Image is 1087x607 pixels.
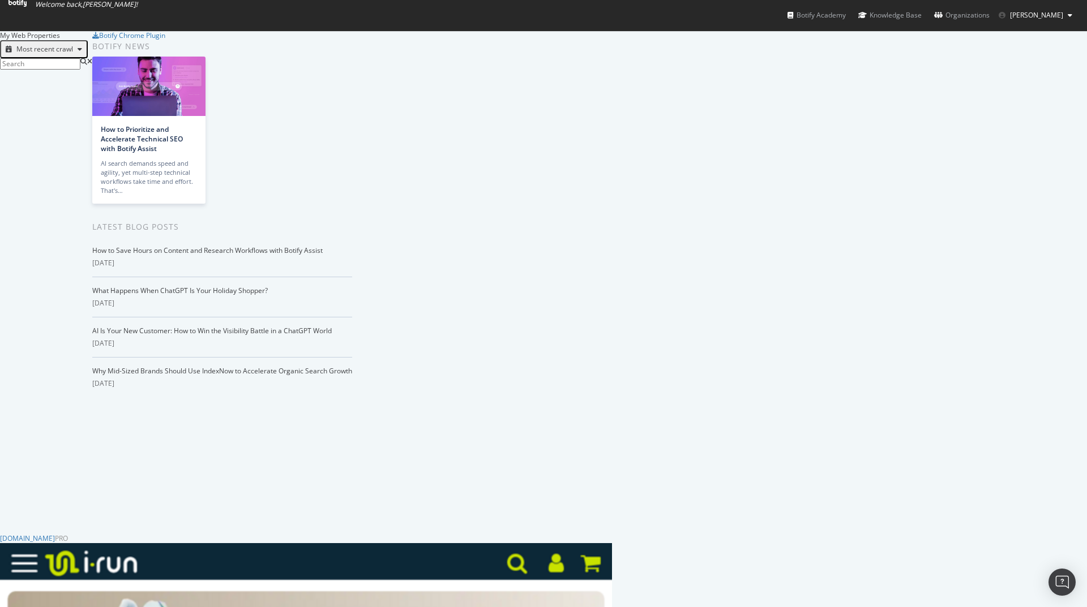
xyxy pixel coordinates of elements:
[990,6,1081,24] button: [PERSON_NAME]
[55,533,68,543] div: Pro
[788,10,846,21] div: Botify Academy
[934,10,990,21] div: Organizations
[858,10,922,21] div: Knowledge Base
[92,40,352,53] div: Botify news
[92,31,165,40] a: Botify Chrome Plugin
[1049,569,1076,596] div: Open Intercom Messenger
[99,31,165,40] div: Botify Chrome Plugin
[16,45,73,53] div: Most recent crawl
[92,57,206,116] img: How to Prioritize and Accelerate Technical SEO with Botify Assist
[1010,10,1063,20] span: joanna duchesne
